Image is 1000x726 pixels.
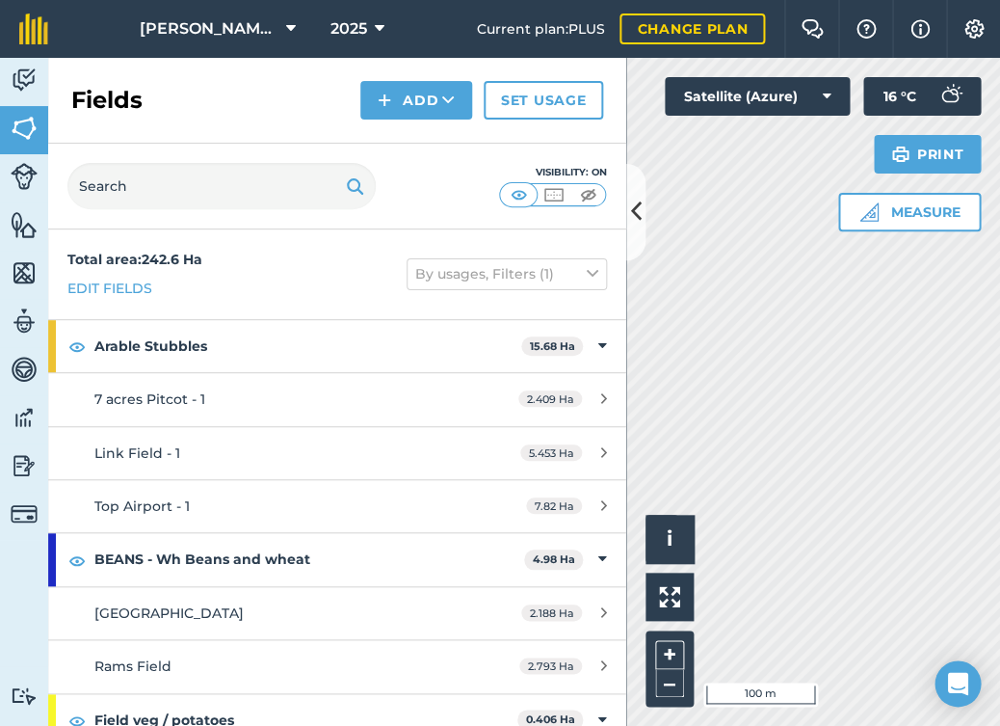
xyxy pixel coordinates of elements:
[526,713,575,726] strong: 0.406 Ha
[67,163,376,209] input: Search
[576,185,600,204] img: svg+xml;base64,PHN2ZyB4bWxucz0iaHR0cDovL3d3dy53My5vcmcvMjAwMC9zdmciIHdpZHRoPSI1MCIgaGVpZ2h0PSI0MC...
[48,320,626,372] div: Arable Stubbles15.68 Ha
[11,500,38,527] img: svg+xml;base64,PD94bWwgdmVyc2lvbj0iMS4wIiBlbmNvZGluZz0idXRmLTgiPz4KPCEtLSBHZW5lcmF0b3I6IEFkb2JlIE...
[11,210,38,239] img: svg+xml;base64,PHN2ZyB4bWxucz0iaHR0cDovL3d3dy53My5vcmcvMjAwMC9zdmciIHdpZHRoPSI1NiIgaGVpZ2h0PSI2MC...
[48,533,626,585] div: BEANS - Wh Beans and wheat4.98 Ha
[619,13,765,44] a: Change plan
[140,17,278,40] span: [PERSON_NAME] Farm
[68,549,86,572] img: svg+xml;base64,PHN2ZyB4bWxucz0iaHR0cDovL3d3dy53My5vcmcvMjAwMC9zdmciIHdpZHRoPSIxOCIgaGVpZ2h0PSIyNC...
[94,533,524,585] strong: BEANS - Wh Beans and wheat
[962,19,986,39] img: A cog icon
[518,390,582,407] span: 2.409 Ha
[94,658,171,675] span: Rams Field
[476,18,604,40] span: Current plan : PLUS
[11,403,38,432] img: svg+xml;base64,PD94bWwgdmVyc2lvbj0iMS4wIiBlbmNvZGluZz0idXRmLTgiPz4KPCEtLSBHZW5lcmF0b3I6IEFkb2JlIE...
[94,444,180,462] span: Link Field - 1
[507,185,531,204] img: svg+xml;base64,PHN2ZyB4bWxucz0iaHR0cDovL3d3dy53My5vcmcvMjAwMC9zdmciIHdpZHRoPSI1MCIgaGVpZ2h0PSI0MC...
[934,660,981,707] div: Open Intercom Messenger
[68,335,86,358] img: svg+xml;base64,PHN2ZyB4bWxucz0iaHR0cDovL3d3dy53My5vcmcvMjAwMC9zdmciIHdpZHRoPSIxOCIgaGVpZ2h0PSIyNC...
[330,17,367,40] span: 2025
[520,444,582,461] span: 5.453 Ha
[838,193,981,231] button: Measure
[71,85,143,116] h2: Fields
[378,89,391,112] img: svg+xml;base64,PHN2ZyB4bWxucz0iaHR0cDovL3d3dy53My5vcmcvMjAwMC9zdmciIHdpZHRoPSIxNCIgaGVpZ2h0PSIyNC...
[910,17,930,40] img: svg+xml;base64,PHN2ZyB4bWxucz0iaHR0cDovL3d3dy53My5vcmcvMjAwMC9zdmciIHdpZHRoPSIxNyIgaGVpZ2h0PSIxNy...
[11,686,38,705] img: svg+xml;base64,PD94bWwgdmVyc2lvbj0iMS4wIiBlbmNvZGluZz0idXRmLTgiPz4KPCEtLSBHZW5lcmF0b3I6IEFkb2JlIE...
[67,278,152,299] a: Edit fields
[11,307,38,336] img: svg+xml;base64,PD94bWwgdmVyc2lvbj0iMS4wIiBlbmNvZGluZz0idXRmLTgiPz4KPCEtLSBHZW5lcmF0b3I6IEFkb2JlIE...
[530,339,575,353] strong: 15.68 Ha
[659,586,680,607] img: Four arrows, one pointing top left, one top right, one bottom right and the last bottom left
[407,258,607,289] button: By usages, Filters (1)
[67,251,202,268] strong: Total area : 242.6 Ha
[655,669,684,697] button: –
[11,258,38,287] img: svg+xml;base64,PHN2ZyB4bWxucz0iaHR0cDovL3d3dy53My5vcmcvMjAwMC9zdmciIHdpZHRoPSI1NiIgaGVpZ2h0PSI2MC...
[874,135,982,174] button: Print
[541,185,566,204] img: svg+xml;base64,PHN2ZyB4bWxucz0iaHR0cDovL3d3dy53My5vcmcvMjAwMC9zdmciIHdpZHRoPSI1MCIgaGVpZ2h0PSI0MC...
[859,202,879,222] img: Ruler icon
[11,163,38,190] img: svg+xml;base64,PD94bWwgdmVyc2lvbj0iMS4wIiBlbmNvZGluZz0idXRmLTgiPz4KPCEtLSBHZW5lcmF0b3I6IEFkb2JlIE...
[519,658,582,674] span: 2.793 Ha
[48,373,626,425] a: 7 acres Pitcot - 12.409 Ha
[360,81,472,120] button: Add
[882,77,915,116] span: 16 ° C
[484,81,603,120] a: Set usage
[931,77,969,116] img: svg+xml;base64,PD94bWwgdmVyc2lvbj0iMS4wIiBlbmNvZGluZz0idXRmLTgiPz4KPCEtLSBHZW5lcmF0b3I6IEFkb2JlIE...
[11,451,38,480] img: svg+xml;base64,PD94bWwgdmVyc2lvbj0iMS4wIiBlbmNvZGluZz0idXRmLTgiPz4KPCEtLSBHZW5lcmF0b3I6IEFkb2JlIE...
[11,355,38,384] img: svg+xml;base64,PD94bWwgdmVyc2lvbj0iMS4wIiBlbmNvZGluZz0idXRmLTgiPz4KPCEtLSBHZW5lcmF0b3I6IEFkb2JlIE...
[94,320,521,372] strong: Arable Stubbles
[855,19,878,39] img: A question mark icon
[94,605,244,622] span: [GEOGRAPHIC_DATA]
[48,640,626,692] a: Rams Field2.793 Ha
[346,175,364,198] img: svg+xml;base64,PHN2ZyB4bWxucz0iaHR0cDovL3d3dy53My5vcmcvMjAwMC9zdmciIHdpZHRoPSIxOSIgaGVpZ2h0PSIyNC...
[19,13,48,44] img: fieldmargin Logo
[655,640,684,669] button: +
[665,77,850,116] button: Satellite (Azure)
[645,515,694,563] button: i
[48,587,626,639] a: [GEOGRAPHIC_DATA]2.188 Ha
[48,480,626,532] a: Top Airport - 17.82 Ha
[48,427,626,479] a: Link Field - 15.453 Ha
[11,114,38,143] img: svg+xml;base64,PHN2ZyB4bWxucz0iaHR0cDovL3d3dy53My5vcmcvMjAwMC9zdmciIHdpZHRoPSI1NiIgaGVpZ2h0PSI2MC...
[801,19,824,39] img: Two speech bubbles overlapping with the left bubble in the forefront
[667,526,672,551] span: i
[11,66,38,94] img: svg+xml;base64,PD94bWwgdmVyc2lvbj0iMS4wIiBlbmNvZGluZz0idXRmLTgiPz4KPCEtLSBHZW5lcmF0b3I6IEFkb2JlIE...
[526,497,582,514] span: 7.82 Ha
[94,497,190,515] span: Top Airport - 1
[94,390,205,408] span: 7 acres Pitcot - 1
[521,605,582,621] span: 2.188 Ha
[499,165,607,180] div: Visibility: On
[533,552,575,566] strong: 4.98 Ha
[863,77,981,116] button: 16 °C
[891,143,909,166] img: svg+xml;base64,PHN2ZyB4bWxucz0iaHR0cDovL3d3dy53My5vcmcvMjAwMC9zdmciIHdpZHRoPSIxOSIgaGVpZ2h0PSIyNC...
